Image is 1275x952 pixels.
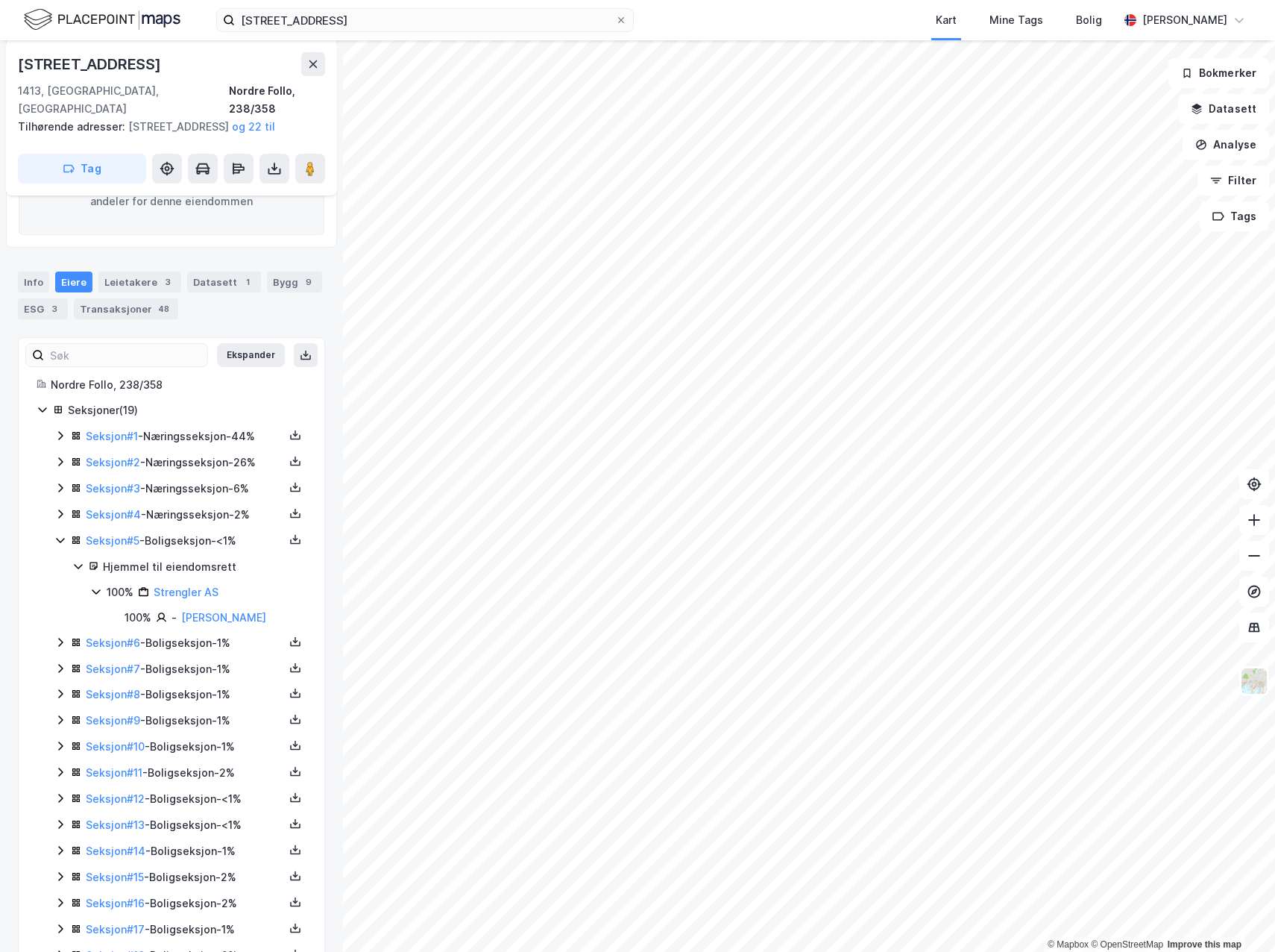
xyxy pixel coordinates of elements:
div: - Boligseksjon - 1% [86,738,284,756]
div: - Boligseksjon - 2% [86,868,284,886]
a: Seksjon#11 [86,766,142,779]
a: Strengler AS [154,586,218,598]
a: Seksjon#9 [86,714,140,727]
div: - Boligseksjon - <1% [86,790,284,808]
div: Hjemmel til eiendomsrett [103,558,306,576]
div: Bygg [267,272,322,292]
div: Transaksjoner [74,298,178,319]
div: 100% [107,583,133,601]
a: [PERSON_NAME] [181,611,266,624]
div: 1 [240,275,255,289]
a: Seksjon#2 [86,456,140,469]
a: Seksjon#16 [86,897,145,909]
div: - Boligseksjon - 1% [86,686,284,704]
button: Datasett [1178,94,1269,124]
div: Nordre Follo, 238/358 [229,82,325,118]
a: Seksjon#17 [86,923,145,936]
div: [PERSON_NAME] [1142,11,1227,29]
iframe: Chat Widget [1200,880,1275,952]
div: - Boligseksjon - 1% [86,842,284,860]
div: 3 [47,301,62,316]
div: Datasett [187,272,261,292]
a: Seksjon#15 [86,871,144,883]
button: Bokmerker [1168,58,1269,88]
div: - Boligseksjon - 1% [86,712,284,730]
div: Leietakere [98,272,181,292]
div: Kart [936,11,957,29]
a: Seksjon#3 [86,482,140,495]
div: Seksjoner ( 19 ) [68,401,306,419]
button: Tag [18,154,146,184]
div: Info [18,272,49,292]
button: Filter [1197,166,1269,195]
div: - Næringsseksjon - 44% [86,428,284,445]
div: - Boligseksjon - <1% [86,816,284,834]
button: Ekspander [217,343,285,367]
div: Mine Tags [989,11,1043,29]
div: - Næringsseksjon - 26% [86,454,284,472]
a: Seksjon#5 [86,534,139,547]
a: Seksjon#14 [86,845,145,857]
div: 3 [160,275,175,289]
div: - Boligseksjon - 1% [86,660,284,678]
div: 48 [155,301,172,316]
a: Seksjon#12 [86,792,145,805]
img: logo.f888ab2527a4732fd821a326f86c7f29.svg [24,7,180,33]
span: Tilhørende adresser: [18,120,128,133]
div: - Boligseksjon - <1% [86,532,284,550]
div: - Boligseksjon - 1% [86,921,284,939]
a: Seksjon#10 [86,740,145,753]
a: Seksjon#7 [86,663,140,675]
div: [STREET_ADDRESS] [18,52,164,76]
div: - Boligseksjon - 2% [86,764,284,782]
a: Seksjon#13 [86,818,145,831]
div: [STREET_ADDRESS] [18,118,313,136]
a: Seksjon#4 [86,508,141,521]
a: Improve this map [1168,939,1241,950]
a: OpenStreetMap [1091,939,1163,950]
img: Z [1240,667,1268,695]
div: 100% [125,609,151,627]
div: ESG [18,298,68,319]
div: 9 [301,275,316,289]
a: Seksjon#6 [86,636,140,649]
div: - Næringsseksjon - 2% [86,506,284,524]
div: - Næringsseksjon - 6% [86,480,284,498]
a: Seksjon#8 [86,688,140,701]
button: Tags [1200,201,1269,231]
div: 1413, [GEOGRAPHIC_DATA], [GEOGRAPHIC_DATA] [18,82,229,118]
div: - [171,609,177,627]
a: Seksjon#1 [86,430,138,442]
div: Nordre Follo, 238/358 [51,376,306,394]
input: Søk på adresse, matrikkel, gårdeiere, leietakere eller personer [235,9,615,31]
div: - Boligseksjon - 2% [86,895,284,912]
div: - Boligseksjon - 1% [86,634,284,652]
a: Mapbox [1048,939,1089,950]
button: Analyse [1183,130,1269,160]
div: Eiere [55,272,92,292]
input: Søk [44,344,207,366]
div: Bolig [1076,11,1102,29]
